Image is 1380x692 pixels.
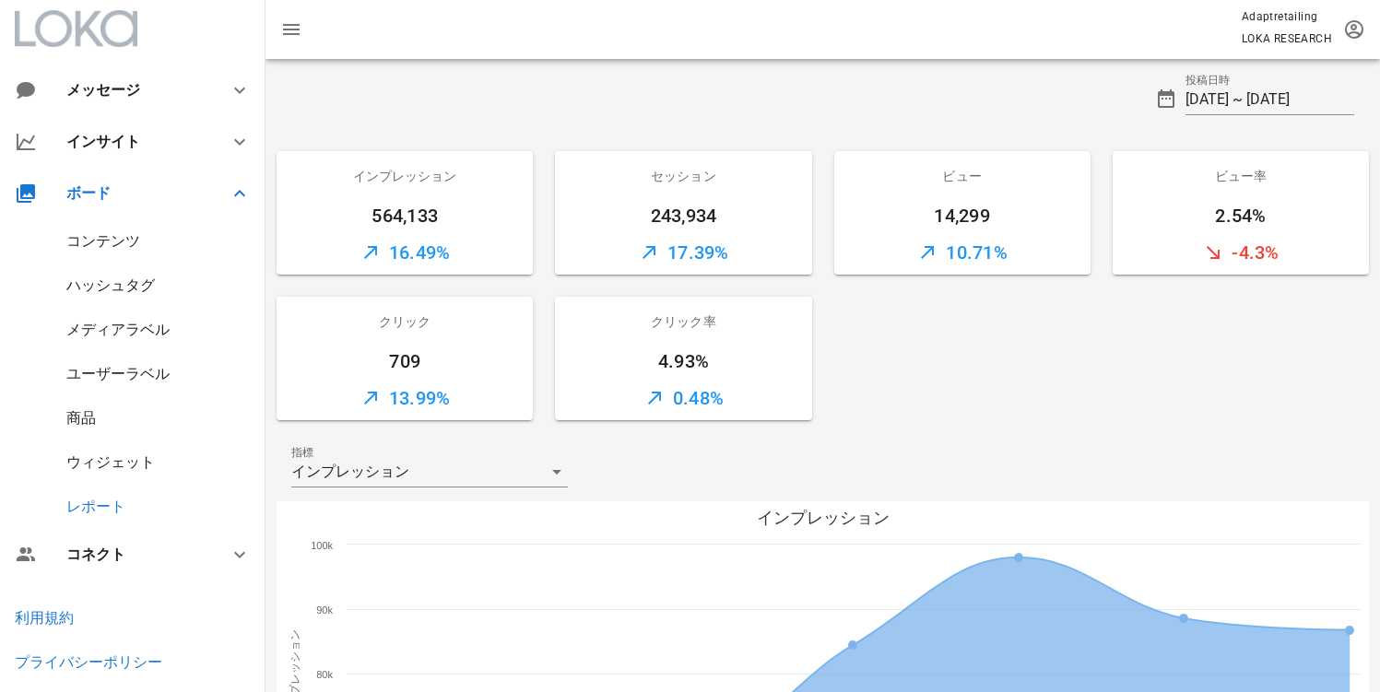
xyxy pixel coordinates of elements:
div: クリック [277,297,533,346]
div: 13.99% [277,376,533,420]
div: 16.49% [277,230,533,275]
a: 商品 [66,409,96,427]
a: ウィジェット [66,453,155,471]
div: インプレッション [277,151,533,201]
a: 利用規約 [15,609,74,627]
div: 243,934 [555,201,811,230]
a: メディアラベル [66,321,170,338]
text: 100k [311,540,333,551]
tspan: インプレッション [757,509,890,527]
div: クリック率 [555,297,811,346]
div: 564,133 [277,201,533,230]
a: コンテンツ [66,232,140,250]
div: 709 [277,346,533,376]
a: ユーザーラベル [66,365,170,382]
div: 指標インプレッション [291,457,568,487]
div: 10.71% [834,230,1091,275]
text: 80k [316,669,333,680]
div: コネクト [66,545,206,563]
div: 17.39% [555,230,811,275]
div: ビュー [834,151,1091,201]
div: 0.48% [555,376,811,420]
p: LOKA RESEARCH [1242,29,1332,48]
div: -4.3% [1113,230,1369,275]
div: インプレッション [291,463,409,480]
div: 2.54% [1113,201,1369,230]
div: ビュー率 [1113,151,1369,201]
div: インサイト [66,133,206,150]
text: 90k [316,604,333,616]
a: プライバシーポリシー [15,653,162,671]
div: 4.93% [555,346,811,376]
p: Adaptretailing [1242,7,1332,26]
a: レポート [66,498,125,515]
div: 14,299 [834,201,1091,230]
div: セッション [555,151,811,201]
div: ボード [66,184,206,202]
a: ハッシュタグ [66,276,155,294]
div: メッセージ [66,81,199,99]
